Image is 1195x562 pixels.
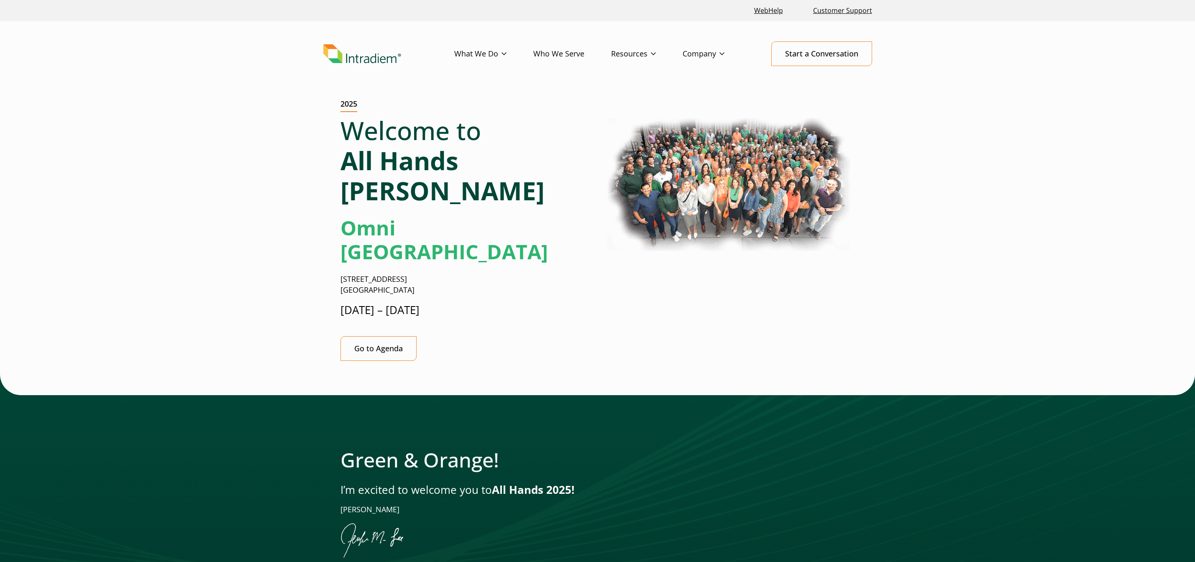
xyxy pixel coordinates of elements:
[751,2,786,20] a: Link opens in a new window
[340,115,591,206] h1: Welcome to
[810,2,875,20] a: Customer Support
[340,504,855,515] p: [PERSON_NAME]
[340,174,545,208] strong: [PERSON_NAME]
[340,143,458,178] strong: All Hands
[323,44,454,64] a: Link to homepage of Intradiem
[340,482,855,498] p: I’m excited to welcome you to
[454,42,533,66] a: What We Do
[340,302,591,318] p: [DATE] – [DATE]
[340,214,548,266] strong: Omni [GEOGRAPHIC_DATA]
[340,100,357,112] h2: 2025
[611,42,683,66] a: Resources
[492,482,574,497] strong: All Hands 2025!
[323,44,401,64] img: Intradiem
[340,448,855,472] h2: Green & Orange!
[340,336,417,361] a: Go to Agenda
[771,41,872,66] a: Start a Conversation
[683,42,751,66] a: Company
[340,274,591,296] p: [STREET_ADDRESS] [GEOGRAPHIC_DATA]
[533,42,611,66] a: Who We Serve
